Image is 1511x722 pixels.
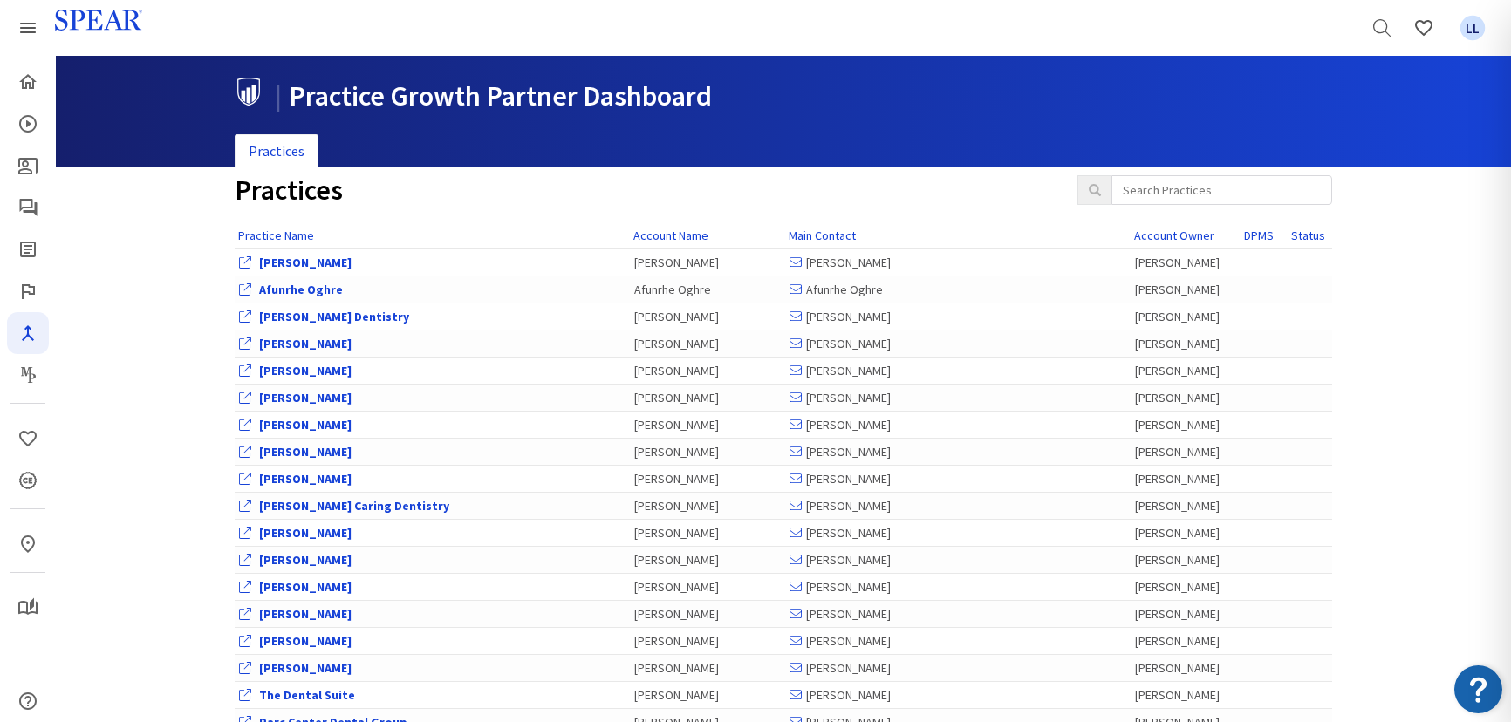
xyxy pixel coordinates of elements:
[1291,228,1325,243] a: Status
[634,281,781,298] div: Afunrhe Oghre
[634,578,781,596] div: [PERSON_NAME]
[259,579,352,595] a: View Office Dashboard
[790,362,1126,379] div: [PERSON_NAME]
[259,633,352,649] a: View Office Dashboard
[7,312,49,354] a: Navigator Pro
[1135,389,1236,406] div: [PERSON_NAME]
[1403,7,1445,49] a: Favorites
[790,605,1126,623] div: [PERSON_NAME]
[259,309,409,324] a: View Office Dashboard
[1134,228,1214,243] a: Account Owner
[634,497,781,514] div: [PERSON_NAME]
[1135,497,1236,514] div: [PERSON_NAME]
[790,524,1126,541] div: [PERSON_NAME]
[7,7,49,49] a: Spear Products
[259,336,352,351] a: View Office Dashboard
[1135,470,1236,487] div: [PERSON_NAME]
[259,255,352,270] a: View Office Dashboard
[7,418,49,460] a: Favorites
[1135,254,1236,271] div: [PERSON_NAME]
[634,254,781,271] div: [PERSON_NAME]
[259,444,352,460] a: View Office Dashboard
[1135,578,1236,596] div: [PERSON_NAME]
[7,270,49,312] a: Faculty Club Elite
[7,228,49,270] a: Spear Digest
[1452,7,1494,49] a: Favorites
[259,660,352,676] a: View Office Dashboard
[634,524,781,541] div: [PERSON_NAME]
[790,281,1126,298] div: Afunrhe Oghre
[1135,335,1236,352] div: [PERSON_NAME]
[790,578,1126,596] div: [PERSON_NAME]
[1454,665,1502,713] button: Open Resource Center
[634,605,781,623] div: [PERSON_NAME]
[7,523,49,565] a: In-Person & Virtual
[7,680,49,722] a: Help
[1460,16,1486,41] span: LL
[235,134,318,168] a: Practices
[7,460,49,501] a: CE Credits
[259,498,449,514] a: View Office Dashboard
[789,228,856,243] a: Main Contact
[1361,7,1403,49] a: Search
[259,525,352,541] a: View Office Dashboard
[1135,605,1236,623] div: [PERSON_NAME]
[790,659,1126,677] div: [PERSON_NAME]
[634,443,781,460] div: [PERSON_NAME]
[790,443,1126,460] div: [PERSON_NAME]
[7,103,49,145] a: Courses
[790,551,1126,569] div: [PERSON_NAME]
[1111,175,1332,205] input: Search Practices
[1135,308,1236,325] div: [PERSON_NAME]
[1135,443,1236,460] div: [PERSON_NAME]
[634,632,781,650] div: [PERSON_NAME]
[259,471,352,487] a: View Office Dashboard
[7,61,49,103] a: Home
[1135,362,1236,379] div: [PERSON_NAME]
[238,228,314,243] a: Practice Name
[634,308,781,325] div: [PERSON_NAME]
[633,228,708,243] a: Account Name
[1135,551,1236,569] div: [PERSON_NAME]
[634,335,781,352] div: [PERSON_NAME]
[259,390,352,405] a: View Office Dashboard
[259,687,355,703] a: View Office Dashboard
[7,354,49,396] a: Masters Program
[7,187,49,228] a: Spear Talk
[634,362,781,379] div: [PERSON_NAME]
[790,416,1126,433] div: [PERSON_NAME]
[1135,632,1236,650] div: [PERSON_NAME]
[634,686,781,704] div: [PERSON_NAME]
[790,632,1126,650] div: [PERSON_NAME]
[275,78,282,113] span: |
[259,282,343,297] a: View Office Dashboard
[1454,665,1502,713] img: Resource Center badge
[790,497,1126,514] div: [PERSON_NAME]
[7,145,49,187] a: Patient Education
[1135,416,1236,433] div: [PERSON_NAME]
[634,416,781,433] div: [PERSON_NAME]
[235,78,1319,112] h1: Practice Growth Partner Dashboard
[1135,281,1236,298] div: [PERSON_NAME]
[259,363,352,378] a: View Office Dashboard
[790,686,1126,704] div: [PERSON_NAME]
[634,389,781,406] div: [PERSON_NAME]
[1135,686,1236,704] div: [PERSON_NAME]
[7,587,49,629] a: My Study Club
[259,552,352,568] a: View Office Dashboard
[1135,659,1236,677] div: [PERSON_NAME]
[1135,524,1236,541] div: [PERSON_NAME]
[259,417,352,433] a: View Office Dashboard
[259,606,352,622] a: View Office Dashboard
[790,389,1126,406] div: [PERSON_NAME]
[1244,228,1274,243] a: DPMS
[235,175,1051,206] h1: Practices
[790,335,1126,352] div: [PERSON_NAME]
[634,659,781,677] div: [PERSON_NAME]
[634,551,781,569] div: [PERSON_NAME]
[790,254,1126,271] div: [PERSON_NAME]
[790,470,1126,487] div: [PERSON_NAME]
[790,308,1126,325] div: [PERSON_NAME]
[634,470,781,487] div: [PERSON_NAME]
